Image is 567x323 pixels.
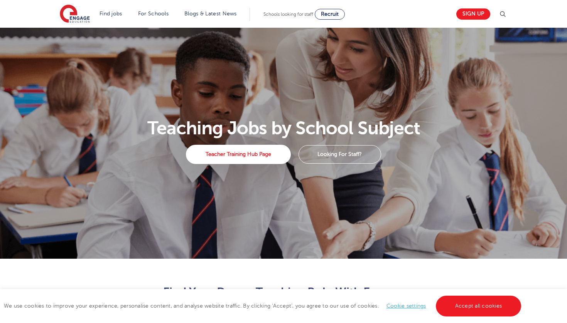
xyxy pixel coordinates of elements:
[56,119,512,137] h1: Teaching Jobs by School Subject
[138,11,169,17] a: For Schools
[263,12,313,17] span: Schools looking for staff
[60,5,90,24] img: Engage Education
[456,8,490,20] a: Sign up
[299,145,381,164] a: Looking For Staff?
[184,11,237,17] a: Blogs & Latest News
[386,303,426,309] a: Cookie settings
[100,11,122,17] a: Find jobs
[321,11,339,17] span: Recruit
[186,145,290,164] a: Teacher Training Hub Page
[436,296,521,316] a: Accept all cookies
[315,9,345,20] a: Recruit
[94,286,473,299] h2: Find Your Dream Teaching Role With Engage
[4,303,523,309] span: We use cookies to improve your experience, personalise content, and analyse website traffic. By c...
